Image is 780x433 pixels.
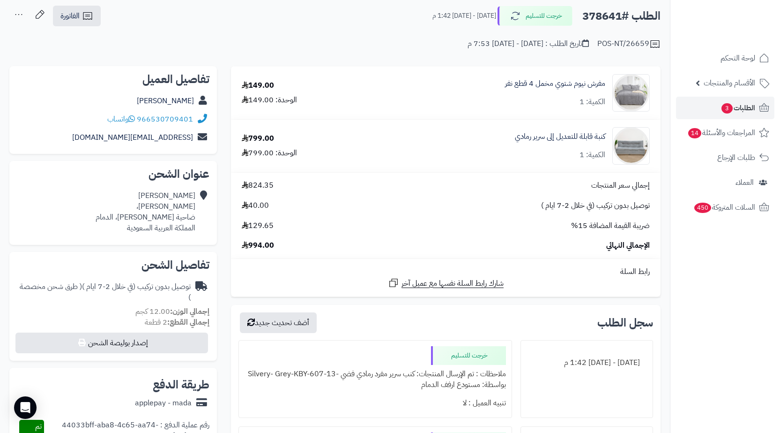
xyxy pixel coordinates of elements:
[242,148,297,159] div: الوحدة: 799.00
[597,317,653,328] h3: سجل الطلب
[14,396,37,419] div: Open Intercom Messenger
[721,52,755,65] span: لوحة التحكم
[235,266,657,277] div: رابط السلة
[137,114,193,125] a: 966530709401
[613,74,649,112] img: 1734448390-110201020118-90x90.jpg
[505,78,605,89] a: مفرش نيوم شتوي مخمل 4 قطع نفر
[688,128,701,138] span: 14
[721,101,755,114] span: الطلبات
[591,180,650,191] span: إجمالي سعر المنتجات
[582,7,661,26] h2: الطلب #378641
[245,394,506,412] div: تنبيه العميل : لا
[687,126,755,139] span: المراجعات والأسئلة
[242,95,297,106] div: الوحدة: 149.00
[606,240,650,251] span: الإجمالي النهائي
[676,122,774,144] a: المراجعات والأسئلة14
[694,203,711,213] span: 450
[431,346,506,365] div: خرجت للتسليم
[717,151,755,164] span: طلبات الإرجاع
[107,114,135,125] a: واتساب
[676,97,774,119] a: الطلبات3
[135,398,192,409] div: applepay - mada
[17,74,209,85] h2: تفاصيل العميل
[242,200,269,211] span: 40.00
[468,38,589,49] div: تاريخ الطلب : [DATE] - [DATE] 7:53 م
[20,281,191,303] span: ( طرق شحن مخصصة )
[704,76,755,90] span: الأقسام والمنتجات
[137,95,194,106] a: [PERSON_NAME]
[242,220,274,231] span: 129.65
[676,146,774,169] a: طلبات الإرجاع
[735,176,754,189] span: العملاء
[135,306,209,317] small: 12.00 كجم
[242,80,274,91] div: 149.00
[579,97,605,107] div: الكمية: 1
[153,379,209,390] h2: طريقة الدفع
[167,317,209,328] strong: إجمالي القطع:
[498,6,572,26] button: خرجت للتسليم
[17,281,191,303] div: توصيل بدون تركيب (في خلال 2-7 ايام )
[571,220,650,231] span: ضريبة القيمة المضافة 15%
[716,25,771,45] img: logo-2.png
[432,11,496,21] small: [DATE] - [DATE] 1:42 م
[17,259,209,271] h2: تفاصيل الشحن
[53,6,101,26] a: الفاتورة
[242,180,274,191] span: 824.35
[613,127,649,165] img: 1750833375-1-90x90.jpg
[15,333,208,353] button: إصدار بوليصة الشحن
[721,103,733,114] span: 3
[60,10,80,22] span: الفاتورة
[145,317,209,328] small: 2 قطعة
[541,200,650,211] span: توصيل بدون تركيب (في خلال 2-7 ايام )
[240,312,317,333] button: أضف تحديث جديد
[401,278,504,289] span: شارك رابط السلة نفسها مع عميل آخر
[170,306,209,317] strong: إجمالي الوزن:
[242,240,274,251] span: 994.00
[245,365,506,394] div: ملاحظات : تم الإرسال المنتجات: كنب سرير مفرد رمادي فضي -Silvery- Grey-KBY-607-13 بواسطة: مستودع ا...
[242,133,274,144] div: 799.00
[72,132,193,143] a: [EMAIL_ADDRESS][DOMAIN_NAME]
[597,38,661,50] div: POS-NT/26659
[96,190,195,233] div: [PERSON_NAME] [PERSON_NAME]، ضاحية [PERSON_NAME]، الدمام المملكة العربية السعودية
[693,201,755,214] span: السلات المتروكة
[17,168,209,180] h2: عنوان الشحن
[579,150,605,160] div: الكمية: 1
[527,354,647,372] div: [DATE] - [DATE] 1:42 م
[388,277,504,289] a: شارك رابط السلة نفسها مع عميل آخر
[676,196,774,219] a: السلات المتروكة450
[676,171,774,194] a: العملاء
[676,47,774,69] a: لوحة التحكم
[515,131,605,142] a: كنبة قابلة للتعديل إلى سرير رمادي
